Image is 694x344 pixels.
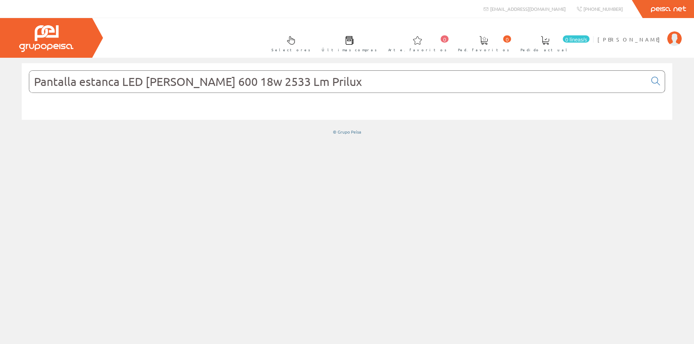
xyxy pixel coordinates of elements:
[271,47,310,52] font: Selectores
[583,6,623,12] font: [PHONE_NUMBER]
[565,37,587,43] font: 0 líneas/s
[458,47,509,52] font: Ped. favoritos
[388,47,447,52] font: Arte. favoritos
[322,47,377,52] font: Últimas compras
[597,30,682,37] a: [PERSON_NAME]
[520,47,570,52] font: Pedido actual
[333,129,361,135] font: © Grupo Peisa
[264,30,314,56] a: Selectores
[506,37,509,43] font: 0
[490,6,566,12] font: [EMAIL_ADDRESS][DOMAIN_NAME]
[19,25,73,52] img: Grupo Peisa
[29,71,647,92] input: Buscar...
[597,36,664,43] font: [PERSON_NAME]
[314,30,381,56] a: Últimas compras
[443,37,446,43] font: 0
